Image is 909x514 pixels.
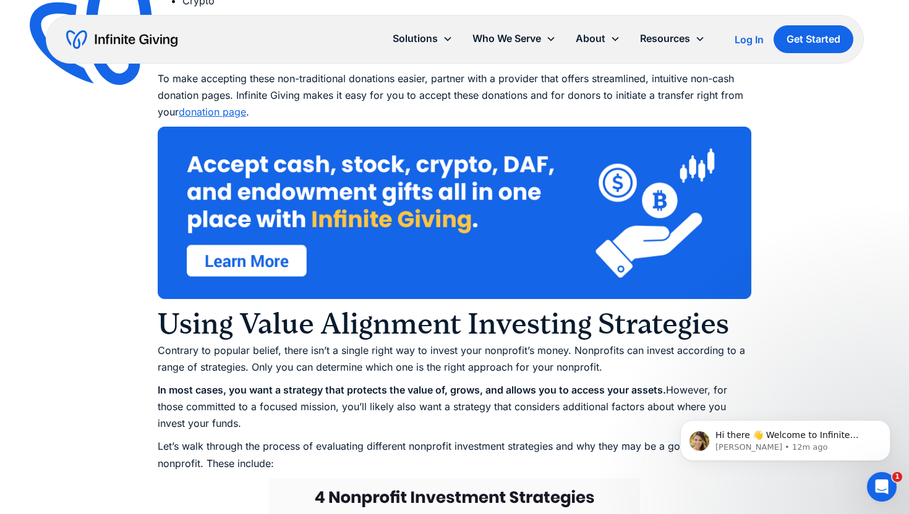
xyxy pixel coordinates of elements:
[640,30,690,47] div: Resources
[630,25,715,52] div: Resources
[735,32,764,47] a: Log In
[158,438,751,471] p: Let’s walk through the process of evaluating different nonprofit investment strategies and why th...
[774,25,853,53] a: Get Started
[566,25,630,52] div: About
[735,35,764,44] div: Log In
[393,30,438,47] div: Solutions
[158,384,666,396] strong: In most cases, you want a strategy that protects the value of, grows, and allows you to access yo...
[179,106,246,118] a: donation page
[576,30,605,47] div: About
[867,472,897,502] iframe: Intercom live chat
[892,472,902,482] span: 1
[662,394,909,481] iframe: Intercom notifications message
[158,305,751,342] h2: Using Value Alignment Investing Strategies
[158,382,751,432] p: However, for those committed to a focused mission, you’ll likely also want a strategy that consid...
[463,25,566,52] div: Who We Serve
[158,342,751,376] p: Contrary to popular belief, there isn’t a single right way to invest your nonprofit’s money. Nonp...
[158,70,751,121] p: To make accepting these non-traditional donations easier, partner with a provider that offers str...
[472,30,541,47] div: Who We Serve
[383,25,463,52] div: Solutions
[66,30,177,49] a: home
[158,127,751,298] img: Accept cash, stock, crypto, DAF, and endowment gifts all in one place with Infinite Giving. Click...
